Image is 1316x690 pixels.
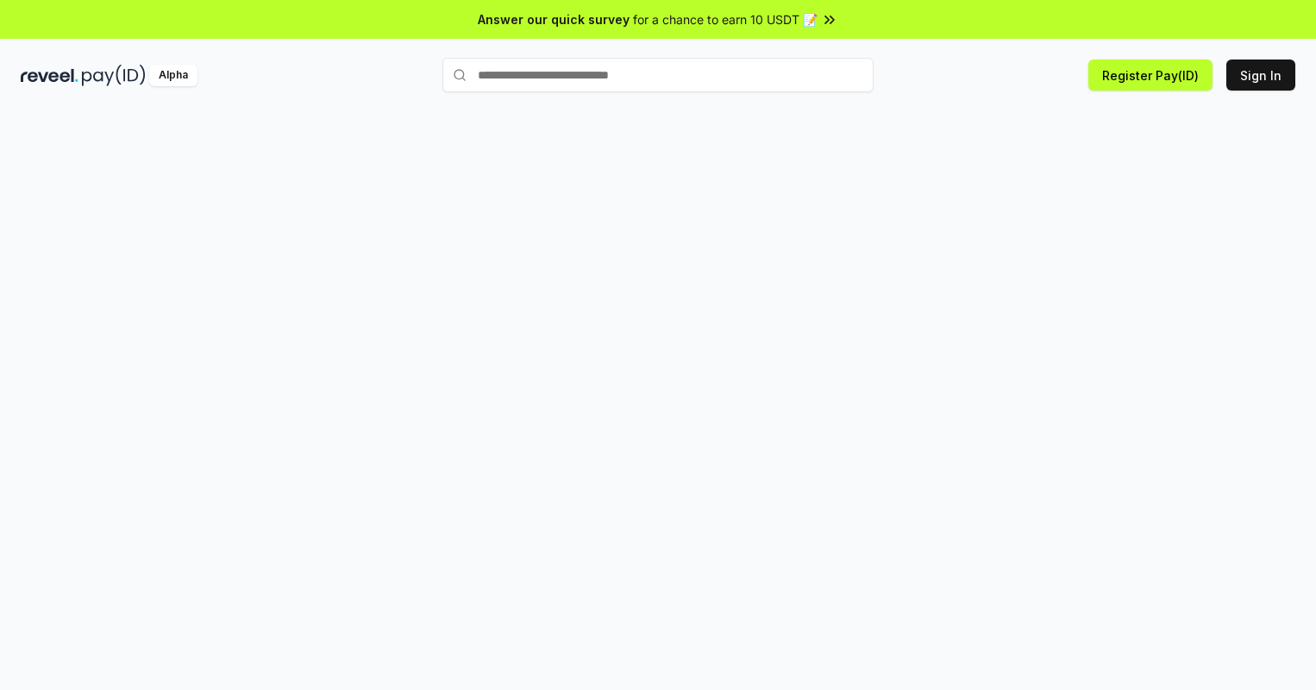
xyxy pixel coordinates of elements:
[1226,60,1295,91] button: Sign In
[1088,60,1213,91] button: Register Pay(ID)
[21,65,78,86] img: reveel_dark
[149,65,197,86] div: Alpha
[82,65,146,86] img: pay_id
[478,10,630,28] span: Answer our quick survey
[633,10,818,28] span: for a chance to earn 10 USDT 📝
